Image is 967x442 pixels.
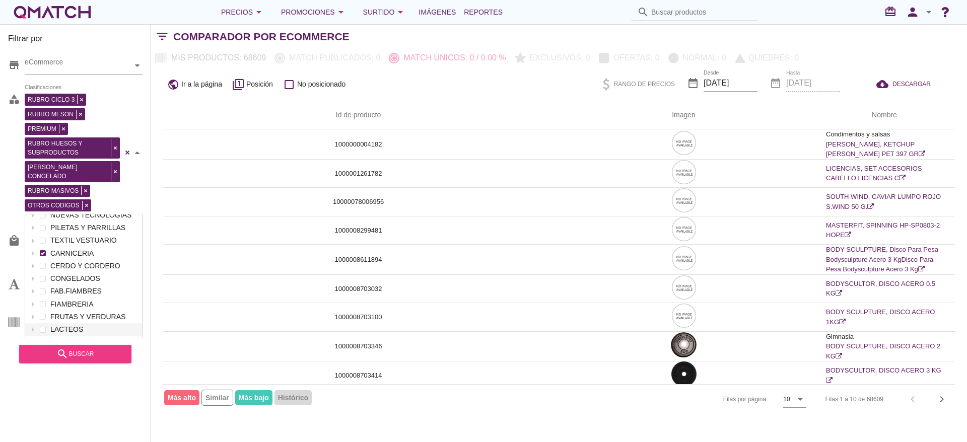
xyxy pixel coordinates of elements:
i: arrow_drop_down [335,6,347,18]
i: arrow_drop_down [923,6,935,18]
button: Precios [213,2,273,22]
label: CONGELADOS [48,272,140,285]
p: 1000000004182 [175,139,541,150]
span: Ir a la página [181,79,222,90]
label: FIAMBRERIA [48,298,140,311]
img: 194715_1_1.jpeg [671,361,697,387]
a: Imágenes [415,2,460,22]
i: search [637,6,649,18]
a: LICENCIAS, SET ACCESORIOS CABELLO LICENCIAS C [826,165,922,182]
label: NUEVAS TECNOLOGIAS [48,209,140,222]
div: Clear all [122,91,132,214]
input: Desde [704,75,757,91]
span: Posición [246,79,273,90]
i: public [167,79,179,91]
div: Filas 1 a 10 de 68609 [825,395,883,404]
i: local_mall [8,235,20,247]
h3: Filtrar por [8,33,143,49]
i: person [903,5,923,19]
p: 1000008703346 [175,341,541,351]
th: Imagen: Not sorted. [554,101,814,129]
span: DESCARGAR [892,80,931,89]
label: CARNICERIA [48,247,140,260]
button: Surtido [355,2,415,22]
button: Next page [933,390,951,408]
i: arrow_drop_down [794,393,806,405]
h2: Comparador por eCommerce [173,29,350,45]
span: Imágenes [419,6,456,18]
span: RUBRO MESON [25,110,76,119]
label: FRUTAS Y VERDURAS [48,311,140,323]
i: check_box_outline_blank [283,79,295,91]
span: RUBRO MASIVOS [25,186,81,195]
span: No posicionado [297,79,346,90]
label: FAB.FIAMBRES [48,285,140,298]
a: MASTERFIT, SPINNING HP-SP0803-2 HOPE [826,222,940,239]
div: Precios [221,6,265,18]
span: [PERSON_NAME] CONGELADO [25,163,111,181]
span: Reportes [464,6,503,18]
p: 1000008703100 [175,312,541,322]
button: buscar [19,345,131,363]
th: Id de producto: Not sorted. [163,101,554,129]
a: [PERSON_NAME], KETCHUP [PERSON_NAME] PET 397 GR [826,140,925,158]
i: category [8,93,20,105]
span: OTROS CODIGOS [25,201,82,210]
label: TEXTIL VESTUARIO [48,234,140,247]
img: 254853_1_1.jpeg [671,332,697,357]
i: filter_list [151,36,173,37]
div: Promociones [281,6,347,18]
span: Más bajo [235,390,272,405]
p: 1000008703414 [175,371,541,381]
span: Más alto [164,390,199,405]
a: Reportes [460,2,507,22]
span: RUBRO HUESOS Y SUBPRODUCTOS [25,139,111,157]
img: 64e4b54d-feb2-4c63-abef-3c8f9f3b010a.png [671,275,697,300]
i: arrow_drop_down [253,6,265,18]
a: BODY SCULPTURE, DISCO ACERO 2 KG [826,342,940,360]
label: PILETAS Y PARRILLAS [48,222,140,234]
div: Surtido [363,6,407,18]
p: 1000001261782 [175,169,541,179]
button: Promociones [273,2,355,22]
i: date_range [687,77,699,89]
i: store [8,59,20,71]
label: CERDO Y CORDERO [48,260,140,272]
label: LACTEOS [48,323,140,336]
a: white-qmatch-logo [12,2,93,22]
span: RUBRO CICLO 3 [25,95,77,104]
span: Histórico [274,390,312,405]
a: BODY SCULPTURE, DISCO ACERO 1KG [826,308,935,326]
p: 10000078006956 [175,197,541,207]
img: 64e4b54d-feb2-4c63-abef-3c8f9f3b010a.png [671,130,697,156]
p: 1000008611894 [175,255,541,265]
img: 64e4b54d-feb2-4c63-abef-3c8f9f3b010a.png [671,303,697,328]
p: 1000008703032 [175,284,541,294]
p: Condimentos y salsas [826,129,943,139]
i: chevron_right [936,393,948,405]
i: search [56,348,68,360]
span: PREMIUM [25,124,59,133]
p: Match únicos: 0 / 0.00 % [399,52,506,64]
a: BODY SCULPTURE, Disco Para Pesa Bodysculpture Acero 3 KgDisco Para Pesa Bodysculpture Acero 3 Kg [826,246,938,273]
p: 1000008299481 [175,226,541,236]
span: Similar [201,390,233,406]
a: SOUTH WIND, CAVIAR LUMPO ROJO S.WIND 50 G. [826,193,941,210]
button: DESCARGAR [868,75,939,93]
div: 10 [783,395,790,404]
input: Buscar productos [651,4,752,20]
th: Nombre: Not sorted. [814,101,955,129]
a: BODYSCULTOR, DISCO ACERO 3 KG [826,366,941,384]
img: 64e4b54d-feb2-4c63-abef-3c8f9f3b010a.png [671,216,697,242]
label: PANADERÍA PROPIA [48,336,140,348]
i: redeem [884,6,901,18]
p: Gimnasia [826,332,943,342]
div: buscar [27,348,123,360]
img: 64e4b54d-feb2-4c63-abef-3c8f9f3b010a.png [671,160,697,185]
div: Filas por página [623,385,806,414]
i: cloud_download [876,78,892,90]
button: Match únicos: 0 / 0.00 % [385,49,510,67]
img: 64e4b54d-feb2-4c63-abef-3c8f9f3b010a.png [671,246,697,271]
img: 64e4b54d-feb2-4c63-abef-3c8f9f3b010a.png [671,188,697,213]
